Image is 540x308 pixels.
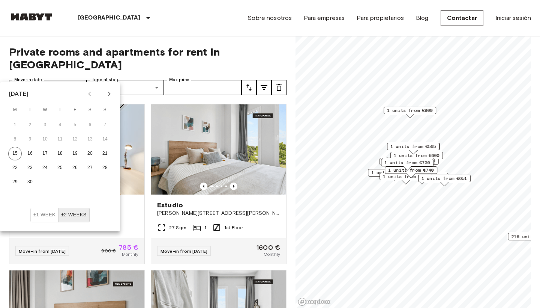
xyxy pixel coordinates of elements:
span: Monthly [122,251,138,258]
button: Previous image [200,183,207,190]
div: Map marker [381,159,433,171]
span: [PERSON_NAME][STREET_ADDRESS][PERSON_NAME][PERSON_NAME] [157,210,280,217]
a: Iniciar sesión [495,14,531,23]
button: 23 [23,161,37,175]
div: Map marker [384,107,436,118]
span: Wednesday [38,103,52,118]
span: Move-in from [DATE] [160,248,207,254]
span: Thursday [53,103,67,118]
button: 29 [8,175,22,189]
a: Mapbox logo [298,297,331,306]
label: Max price [169,77,189,83]
span: 1 units from €600 [394,152,439,159]
button: 30 [23,175,37,189]
a: Contactar [441,10,483,26]
img: Marketing picture of unit ES-15-102-105-001 [151,104,286,195]
button: 15 [8,147,22,160]
span: 1 units from €730 [384,159,430,166]
button: 27 [83,161,97,175]
div: Map marker [418,175,471,186]
button: 16 [23,147,37,160]
button: tune [271,80,286,95]
img: Habyt [9,13,54,21]
label: Move-in date [14,77,42,83]
div: Map marker [379,158,432,169]
div: Map marker [368,169,420,181]
button: tune [256,80,271,95]
button: 28 [98,161,112,175]
span: 900 € [101,248,116,254]
button: 21 [98,147,112,160]
label: Type of stay [92,77,118,83]
div: Map marker [385,166,437,178]
button: ±1 week [30,208,58,222]
button: 19 [68,147,82,160]
div: Map marker [387,143,439,154]
button: 24 [38,161,52,175]
span: Monday [8,103,22,118]
span: 1 [204,224,206,231]
span: Private rooms and apartments for rent in [GEOGRAPHIC_DATA] [9,45,286,71]
span: Monthly [264,251,280,258]
div: Move In Flexibility [30,208,90,222]
span: Move-in from [DATE] [19,248,66,254]
span: 785 € [119,244,138,251]
span: 1 units from €800 [387,107,433,114]
span: Estudio [157,201,183,210]
a: Sobre nosotros [247,14,292,23]
span: 1 units from €750 [371,169,417,176]
span: 1st Floor [224,224,243,231]
button: 26 [68,161,82,175]
a: Blog [416,14,429,23]
a: Para empresas [304,14,345,23]
span: 1 units from €700 [390,157,435,164]
button: Previous image [230,183,237,190]
span: 1600 € [256,244,280,251]
button: 22 [8,161,22,175]
span: 1 units from €565 [390,143,436,150]
button: 25 [53,161,67,175]
span: 27 Sqm [169,224,186,231]
p: [GEOGRAPHIC_DATA] [78,14,141,23]
span: 1 units from €515 [385,158,431,165]
div: Map marker [379,173,432,184]
span: Saturday [83,103,97,118]
a: Para propietarios [357,14,404,23]
button: 18 [53,147,67,160]
button: 20 [83,147,97,160]
span: Sunday [98,103,112,118]
div: Map marker [382,158,434,169]
button: Next month [103,88,115,100]
button: ±2 weeks [58,208,90,222]
div: Map marker [386,157,439,169]
span: Tuesday [23,103,37,118]
span: 1 units from €740 [388,167,434,174]
span: 1 units from €651 [421,175,467,182]
button: tune [241,80,256,95]
span: 1 units from €630 [383,173,429,180]
button: 17 [38,147,52,160]
a: Marketing picture of unit ES-15-102-105-001Previous imagePrevious imageEstudio[PERSON_NAME][STREE... [151,104,286,264]
div: [DATE] [9,89,28,98]
span: Friday [68,103,82,118]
